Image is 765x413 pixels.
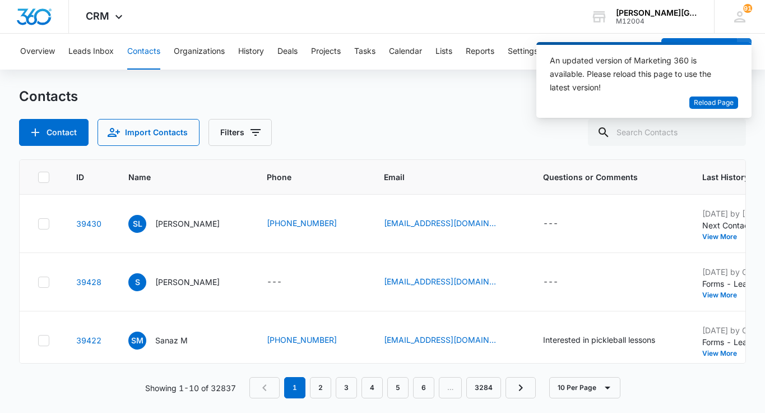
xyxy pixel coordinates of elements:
[543,171,675,183] span: Questions or Comments
[543,334,655,346] div: Interested in pickleball lessons
[694,98,734,108] span: Reload Page
[588,119,746,146] input: Search Contacts
[389,34,422,70] button: Calendar
[155,276,220,288] p: [PERSON_NAME]
[277,34,298,70] button: Deals
[543,276,558,289] div: ---
[267,334,357,347] div: Phone - (425) 698-8818 - Select to Edit Field
[98,119,200,146] button: Import Contacts
[384,217,496,229] a: [EMAIL_ADDRESS][DOMAIN_NAME]
[336,377,357,398] a: Page 3
[20,34,55,70] button: Overview
[466,377,501,398] a: Page 3284
[543,217,558,231] div: ---
[128,215,240,233] div: Name - Shane Lee - Select to Edit Field
[702,292,745,299] button: View More
[267,171,341,183] span: Phone
[155,334,188,346] p: Sanaz M
[76,277,101,287] a: Navigate to contact details page for Shawn
[384,334,516,347] div: Email - masourian@gmail.com - Select to Edit Field
[127,34,160,70] button: Contacts
[466,34,494,70] button: Reports
[311,34,341,70] button: Projects
[145,382,236,394] p: Showing 1-10 of 32837
[128,273,146,291] span: S
[549,377,620,398] button: 10 Per Page
[702,233,745,240] button: View More
[267,217,337,229] a: [PHONE_NUMBER]
[76,171,85,183] span: ID
[267,334,337,346] a: [PHONE_NUMBER]
[361,377,383,398] a: Page 4
[661,38,737,65] button: Add Contact
[76,336,101,345] a: Navigate to contact details page for Sanaz M
[506,377,536,398] a: Next Page
[702,350,745,357] button: View More
[19,88,78,105] h1: Contacts
[387,377,409,398] a: Page 5
[267,276,282,289] div: ---
[208,119,272,146] button: Filters
[384,171,500,183] span: Email
[616,8,698,17] div: account name
[68,34,114,70] button: Leads Inbox
[543,217,578,231] div: Questions or Comments - - Select to Edit Field
[284,377,305,398] em: 1
[384,276,516,289] div: Email - shawn2000@outlook.com - Select to Edit Field
[384,334,496,346] a: [EMAIL_ADDRESS][DOMAIN_NAME]
[384,217,516,231] div: Email - joskang@gmail.com - Select to Edit Field
[508,34,538,70] button: Settings
[76,219,101,228] a: Navigate to contact details page for Shane Lee
[267,217,357,231] div: Phone - (408) 234-3317 - Select to Edit Field
[249,377,536,398] nav: Pagination
[128,332,146,350] span: SM
[435,34,452,70] button: Lists
[19,119,89,146] button: Add Contact
[238,34,264,70] button: History
[616,17,698,25] div: account id
[543,276,578,289] div: Questions or Comments - - Select to Edit Field
[689,97,738,109] button: Reload Page
[384,276,496,287] a: [EMAIL_ADDRESS][DOMAIN_NAME]
[128,273,240,291] div: Name - Shawn - Select to Edit Field
[550,54,725,94] div: An updated version of Marketing 360 is available. Please reload this page to use the latest version!
[128,215,146,233] span: SL
[174,34,225,70] button: Organizations
[743,4,752,13] div: notifications count
[86,10,109,22] span: CRM
[155,218,220,230] p: [PERSON_NAME]
[128,171,224,183] span: Name
[267,276,302,289] div: Phone - - Select to Edit Field
[413,377,434,398] a: Page 6
[743,4,752,13] span: 91
[543,334,675,347] div: Questions or Comments - Interested in pickleball lessons - Select to Edit Field
[310,377,331,398] a: Page 2
[354,34,375,70] button: Tasks
[128,332,208,350] div: Name - Sanaz M - Select to Edit Field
